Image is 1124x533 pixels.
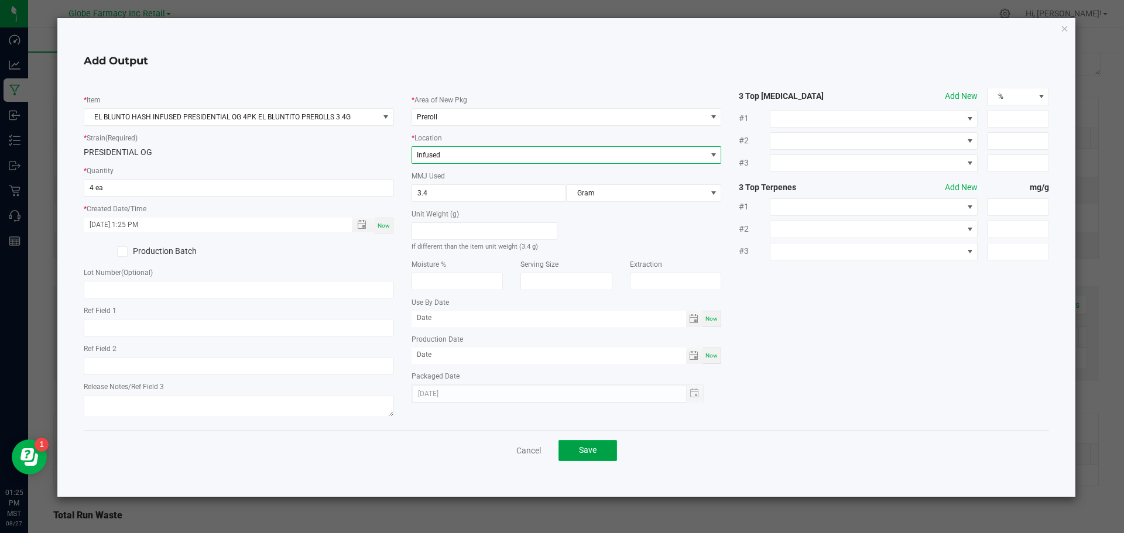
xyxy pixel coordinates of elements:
[87,133,138,143] label: Strain
[705,352,718,359] span: Now
[739,112,770,125] span: #1
[412,243,538,250] small: If different than the item unit weight (3.4 g)
[84,109,379,125] span: EL BLUNTO HASH INFUSED PRESIDENTIAL OG 4PK EL BLUNTITO PREROLLS 3.4G
[378,222,390,229] span: Now
[84,343,116,354] label: Ref Field 2
[412,348,686,362] input: Date
[686,348,703,364] span: Toggle calendar
[945,90,978,102] button: Add New
[770,154,978,172] span: NO DATA FOUND
[84,245,230,257] label: Production Batch
[352,218,375,232] span: Toggle popup
[579,445,597,455] span: Save
[412,311,686,325] input: Date
[87,204,146,214] label: Created Date/Time
[84,218,340,232] input: Created Datetime
[35,438,49,452] iframe: Resource center unread badge
[412,297,449,308] label: Use By Date
[412,171,445,181] label: MMJ Used
[739,135,770,147] span: #2
[739,181,863,194] strong: 3 Top Terpenes
[739,157,770,169] span: #3
[739,201,770,213] span: #1
[770,110,978,128] span: NO DATA FOUND
[412,371,460,381] label: Packaged Date
[412,334,463,345] label: Production Date
[739,223,770,235] span: #2
[770,243,978,260] span: NO DATA FOUND
[417,151,440,159] span: Infused
[412,209,459,219] label: Unit Weight (g)
[417,113,437,121] span: Preroll
[705,315,718,322] span: Now
[84,147,152,157] span: PRESIDENTIAL OG
[739,245,770,257] span: #3
[105,134,138,142] span: (Required)
[770,221,978,238] span: NO DATA FOUND
[12,439,47,474] iframe: Resource center
[516,445,541,456] a: Cancel
[630,259,662,270] label: Extraction
[739,90,863,102] strong: 3 Top [MEDICAL_DATA]
[84,267,153,278] label: Lot Number
[84,381,164,392] label: Release Notes/Ref Field 3
[770,132,978,150] span: NO DATA FOUND
[414,133,442,143] label: Location
[412,259,446,270] label: Moisture %
[988,88,1034,105] span: %
[987,181,1049,194] strong: mg/g
[770,198,978,216] span: NO DATA FOUND
[84,54,1050,69] h4: Add Output
[686,311,703,327] span: Toggle calendar
[414,95,467,105] label: Area of New Pkg
[945,181,978,194] button: Add New
[87,166,114,176] label: Quantity
[121,269,153,277] span: (Optional)
[558,440,617,461] button: Save
[87,95,101,105] label: Item
[567,185,706,201] span: Gram
[84,305,116,316] label: Ref Field 1
[520,259,558,270] label: Serving Size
